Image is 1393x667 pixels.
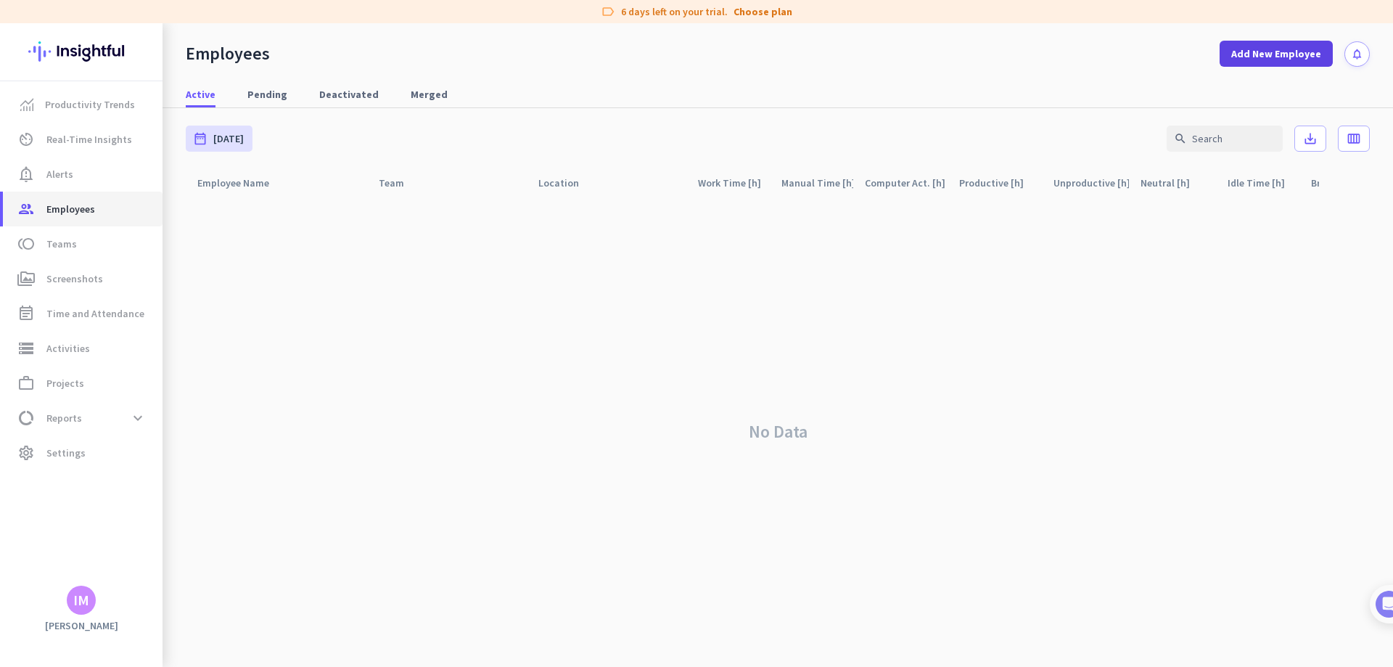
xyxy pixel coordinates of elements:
button: Add New Employee [1220,41,1333,67]
div: Computer Act. [h] [865,173,948,193]
span: Teams [46,235,77,253]
span: Add New Employee [1231,46,1321,61]
i: perm_media [17,270,35,287]
button: Messages [73,453,145,511]
i: search [1174,132,1187,145]
div: Idle Time [h] [1228,173,1299,193]
i: storage [17,340,35,357]
div: Neutral [h] [1141,173,1207,193]
div: Location [538,173,596,193]
button: notifications [1344,41,1370,67]
div: Employees [186,43,270,65]
a: Choose plan [734,4,792,19]
span: Screenshots [46,270,103,287]
a: av_timerReal-Time Insights [3,122,163,157]
span: Activities [46,340,90,357]
h1: Tasks [123,7,170,31]
i: notifications [1351,48,1363,60]
span: Time and Attendance [46,305,144,322]
div: Productive [h] [959,173,1041,193]
span: Active [186,87,215,102]
a: work_outlineProjects [3,366,163,401]
a: menu-itemProductivity Trends [3,87,163,122]
p: About 10 minutes [185,191,276,206]
div: Break Time [h] [1311,173,1383,193]
span: Merged [411,87,448,102]
div: Team [379,173,422,193]
span: Pending [247,87,287,102]
div: Initial tracking settings and how to edit them [56,418,246,447]
span: Messages [84,489,134,499]
i: notification_important [17,165,35,183]
div: Manual Time [h] [781,173,853,193]
img: menu-item [20,98,33,111]
span: Deactivated [319,87,379,102]
a: data_usageReportsexpand_more [3,401,163,435]
a: tollTeams [3,226,163,261]
button: Tasks [218,453,290,511]
span: Productivity Trends [45,96,135,113]
span: [DATE] [213,131,244,146]
i: data_usage [17,409,35,427]
div: [PERSON_NAME] from Insightful [81,156,239,171]
i: event_note [17,305,35,322]
div: 1Add employees [27,247,263,271]
i: save_alt [1303,131,1318,146]
div: Add employees [56,253,246,267]
div: 2Initial tracking settings and how to edit them [27,413,263,447]
span: Projects [46,375,84,392]
span: Tasks [238,489,269,499]
i: calendar_view_week [1347,131,1361,146]
i: toll [17,235,35,253]
button: expand_more [125,405,151,431]
button: calendar_view_week [1338,126,1370,152]
button: save_alt [1294,126,1326,152]
i: work_outline [17,375,35,392]
div: You're just a few steps away from completing the essential app setup [20,108,270,143]
span: Real-Time Insights [46,131,132,148]
input: Search [1167,126,1283,152]
div: Work Time [h] [698,173,770,193]
span: Settings [46,444,86,462]
i: date_range [193,131,207,146]
a: groupEmployees [3,192,163,226]
a: storageActivities [3,331,163,366]
a: perm_mediaScreenshots [3,261,163,296]
span: Home [21,489,51,499]
div: Employee Name [197,173,287,193]
div: IM [73,593,89,607]
a: event_noteTime and Attendance [3,296,163,331]
i: label [601,4,615,19]
div: Unproductive [h] [1053,173,1129,193]
span: Reports [46,409,82,427]
img: Insightful logo [28,23,134,80]
button: Help [145,453,218,511]
p: 4 steps [15,191,52,206]
i: av_timer [17,131,35,148]
i: group [17,200,35,218]
span: Help [170,489,193,499]
span: Alerts [46,165,73,183]
div: It's time to add your employees! This is crucial since Insightful will start collecting their act... [56,277,252,337]
div: No Data [186,197,1370,667]
a: settingsSettings [3,435,163,470]
span: Employees [46,200,95,218]
div: Close [255,6,281,32]
div: 🎊 Welcome to Insightful! 🎊 [20,56,270,108]
button: Add your employees [56,349,196,378]
img: Profile image for Tamara [52,152,75,175]
i: settings [17,444,35,462]
a: notification_importantAlerts [3,157,163,192]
